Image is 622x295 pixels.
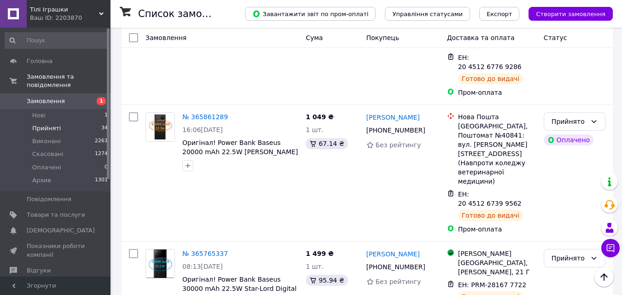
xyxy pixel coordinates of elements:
span: Експорт [487,11,512,17]
span: Завантажити звіт по пром-оплаті [252,10,368,18]
span: Замовлення [145,34,186,41]
a: № 365765337 [182,250,228,257]
h1: Список замовлень [138,8,232,19]
span: 0 [105,163,108,172]
input: Пошук [5,32,109,49]
span: 1301 [95,176,108,185]
div: Готово до видачі [458,73,523,84]
a: Фото товару [145,112,175,142]
div: Готово до видачі [458,210,523,221]
span: Відгуки [27,266,51,275]
div: Пром-оплата [458,225,536,234]
span: Покупець [366,34,399,41]
span: 1 [105,111,108,120]
a: [PERSON_NAME] [366,249,420,259]
a: Фото товару [145,249,175,278]
span: Повідомлення [27,195,71,203]
span: [DEMOGRAPHIC_DATA] [27,226,95,235]
span: Замовлення та повідомлення [27,73,110,89]
span: Виконані [32,137,61,145]
span: [PHONE_NUMBER] [366,263,425,271]
span: 2261 [95,137,108,145]
span: ЕН: PRM-28167 7722 [458,281,526,289]
span: ЕН: 20 4512 6776 9286 [458,54,522,70]
span: 34 [101,124,108,133]
span: 1 [97,97,106,105]
button: Наверх [594,267,614,287]
img: Фото товару [146,113,174,141]
div: Оплачено [544,134,593,145]
span: Cума [306,34,323,41]
div: Прийнято [552,253,587,263]
div: 67.14 ₴ [306,138,348,149]
div: 95.94 ₴ [306,275,348,286]
a: Оригінал! Power Bank Baseus 20000 mAh 22.5W [PERSON_NAME] Digital Display Black [182,139,298,165]
div: [GEOGRAPHIC_DATA], [PERSON_NAME], 21 Г [458,258,536,277]
span: Без рейтингу [376,141,421,149]
a: Створити замовлення [519,10,613,17]
span: 1 049 ₴ [306,113,334,121]
span: Оплачені [32,163,61,172]
span: Прийняті [32,124,61,133]
span: [PHONE_NUMBER] [366,127,425,134]
img: Фото товару [146,249,174,278]
span: Головна [27,57,52,65]
div: Пром-оплата [458,88,536,97]
div: Ваш ID: 2203870 [30,14,110,22]
span: Товари та послуги [27,211,85,219]
span: Без рейтингу [376,278,421,285]
span: Статус [544,34,567,41]
span: Архив [32,176,51,185]
div: [GEOGRAPHIC_DATA], Поштомат №40841: вул. [PERSON_NAME][STREET_ADDRESS] (Навпроти коледжу ветерина... [458,121,536,186]
button: Управління статусами [385,7,470,21]
div: Прийнято [552,116,587,127]
span: Управління статусами [392,11,463,17]
div: [PERSON_NAME] [458,249,536,258]
span: Тілі Іграшки [30,6,99,14]
button: Завантажити звіт по пром-оплаті [245,7,376,21]
span: Доставка та оплата [447,34,515,41]
span: Нові [32,111,46,120]
button: Експорт [479,7,520,21]
a: [PERSON_NAME] [366,113,420,122]
span: Скасовані [32,150,64,158]
div: Нова Пошта [458,112,536,121]
span: 1 шт. [306,263,324,270]
a: № 365861289 [182,113,228,121]
span: Створити замовлення [536,11,605,17]
a: 2 товара у замовленні [182,39,258,46]
span: ЕН: 20 4512 6739 9562 [458,191,522,207]
span: 16:06[DATE] [182,126,223,133]
span: 1274 [95,150,108,158]
span: Замовлення [27,97,65,105]
span: 08:13[DATE] [182,263,223,270]
span: Показники роботи компанії [27,242,85,259]
button: Чат з покупцем [601,239,620,257]
span: 1 499 ₴ [306,250,334,257]
button: Створити замовлення [529,7,613,21]
span: 1 шт. [306,126,324,133]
